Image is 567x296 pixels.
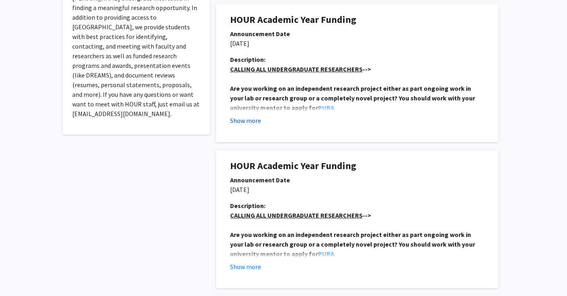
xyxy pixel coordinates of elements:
[230,185,484,194] p: [DATE]
[230,84,484,112] p: .
[230,211,371,219] strong: -->
[230,211,363,219] u: CALLING ALL UNDERGRADUATE RESEARCHERS
[230,14,484,26] h1: HOUR Academic Year Funding
[230,29,484,39] div: Announcement Date
[230,231,476,258] strong: Are you working on an independent research project either as part ongoing work in your lab or res...
[230,55,484,64] div: Description:
[230,160,484,172] h1: HOUR Academic Year Funding
[230,230,484,259] p: .
[230,65,371,73] strong: -->
[230,262,261,272] button: Show more
[318,104,334,112] a: PURA
[230,39,484,48] p: [DATE]
[6,260,34,290] iframe: Chat
[318,250,334,258] a: PURA
[230,65,363,73] u: CALLING ALL UNDERGRADUATE RESEARCHERS
[230,116,261,125] button: Show more
[230,201,484,210] div: Description:
[230,175,484,185] div: Announcement Date
[230,84,476,112] strong: Are you working on an independent research project either as part ongoing work in your lab or res...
